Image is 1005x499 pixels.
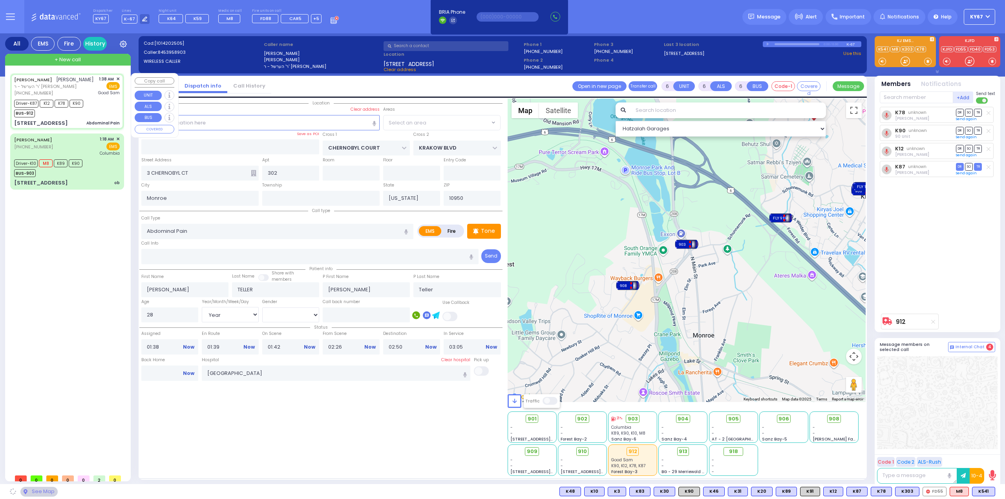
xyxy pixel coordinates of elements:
[846,487,868,496] div: BLS
[888,13,919,20] span: Notifications
[757,13,780,21] span: Message
[965,145,973,152] span: SO
[895,146,904,152] a: K12
[661,469,705,475] span: BG - 29 Merriewold S.
[880,342,948,352] h5: Message members on selected call
[141,157,172,163] label: Street Address
[561,436,587,442] span: Forest Bay-2
[31,12,83,22] img: Logo
[629,81,657,91] button: Transfer call
[608,487,626,496] div: BLS
[877,46,890,52] a: K541
[875,39,936,44] label: KJ EMS...
[141,357,198,363] label: Back Home
[56,76,94,83] span: [PERSON_NAME]
[561,463,563,469] span: -
[881,80,911,89] button: Members
[243,344,255,351] a: Now
[510,424,513,430] span: -
[611,463,645,469] span: K90, K12, K78, K87
[351,106,380,113] label: Clear address
[227,82,271,90] a: Call History
[712,436,770,442] span: AT - 2 [GEOGRAPHIC_DATA]
[272,270,294,276] small: Share with
[608,487,626,496] div: K3
[950,345,954,349] img: comment-alt.png
[109,475,121,481] span: 0
[748,14,754,20] img: message.svg
[769,212,793,224] div: FLY 919
[611,457,633,463] span: Good Sam
[297,131,319,137] label: Save as POI
[57,37,81,51] div: Fire
[584,487,605,496] div: K10
[524,48,563,54] label: [PHONE_NUMBER]
[712,430,714,436] span: -
[751,487,773,496] div: BLS
[116,136,120,143] span: ✕
[664,50,704,57] a: [STREET_ADDRESS]
[264,50,381,57] label: [PERSON_NAME]
[628,415,638,423] span: 903
[578,448,587,455] span: 910
[14,159,38,167] span: Driver-K10
[948,342,995,352] button: Internal Chat 4
[908,164,926,170] span: unknown
[384,41,508,51] input: Search a contact
[98,90,120,96] span: Good Sam
[289,15,301,22] span: CAR5
[179,82,227,90] a: Dispatch info
[304,344,315,351] a: Now
[444,331,501,337] label: In Service
[661,424,664,430] span: -
[510,392,535,402] a: Open this area in Google Maps (opens a new window)
[510,436,585,442] span: [STREET_ADDRESS][PERSON_NAME]
[135,77,174,85] button: Copy call
[679,448,687,455] span: 913
[964,9,995,25] button: KY67
[983,46,996,52] a: FD53
[264,41,381,48] label: Caller name
[524,57,591,64] span: Phone 2
[55,56,81,64] span: + New call
[846,349,862,364] button: Map camera controls
[252,9,322,13] label: Fire units on call
[762,430,764,436] span: -
[144,49,261,56] label: Caller:
[54,159,68,167] span: K89
[439,9,465,16] span: BRIA Phone
[629,487,651,496] div: K83
[956,145,964,152] span: DR
[895,487,919,496] div: BLS
[384,51,521,58] label: Location
[106,143,120,150] span: EMS
[158,49,186,55] span: 8453958903
[678,415,689,423] span: 904
[976,91,995,97] span: Send text
[260,15,271,22] span: FD88
[611,424,631,430] span: Columbia
[895,164,905,170] a: K87
[965,127,973,134] span: SO
[510,469,585,475] span: [STREET_ADDRESS][PERSON_NAME]
[528,415,537,423] span: 901
[972,487,995,496] div: BLS
[939,39,1000,44] label: KJFD
[584,487,605,496] div: BLS
[154,40,184,46] span: [1014202505]
[141,274,164,280] label: First Name
[15,475,27,481] span: 0
[762,436,787,442] span: Sanz Bay-5
[419,226,442,236] label: EMS
[712,424,714,430] span: -
[69,100,83,108] span: K90
[778,415,789,423] span: 906
[262,157,269,163] label: Apt
[194,15,202,22] span: K59
[5,37,29,51] div: All
[956,127,964,134] span: DR
[941,46,954,52] a: KJFD
[840,13,865,20] span: Important
[313,15,319,22] span: +5
[524,41,591,48] span: Phone 1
